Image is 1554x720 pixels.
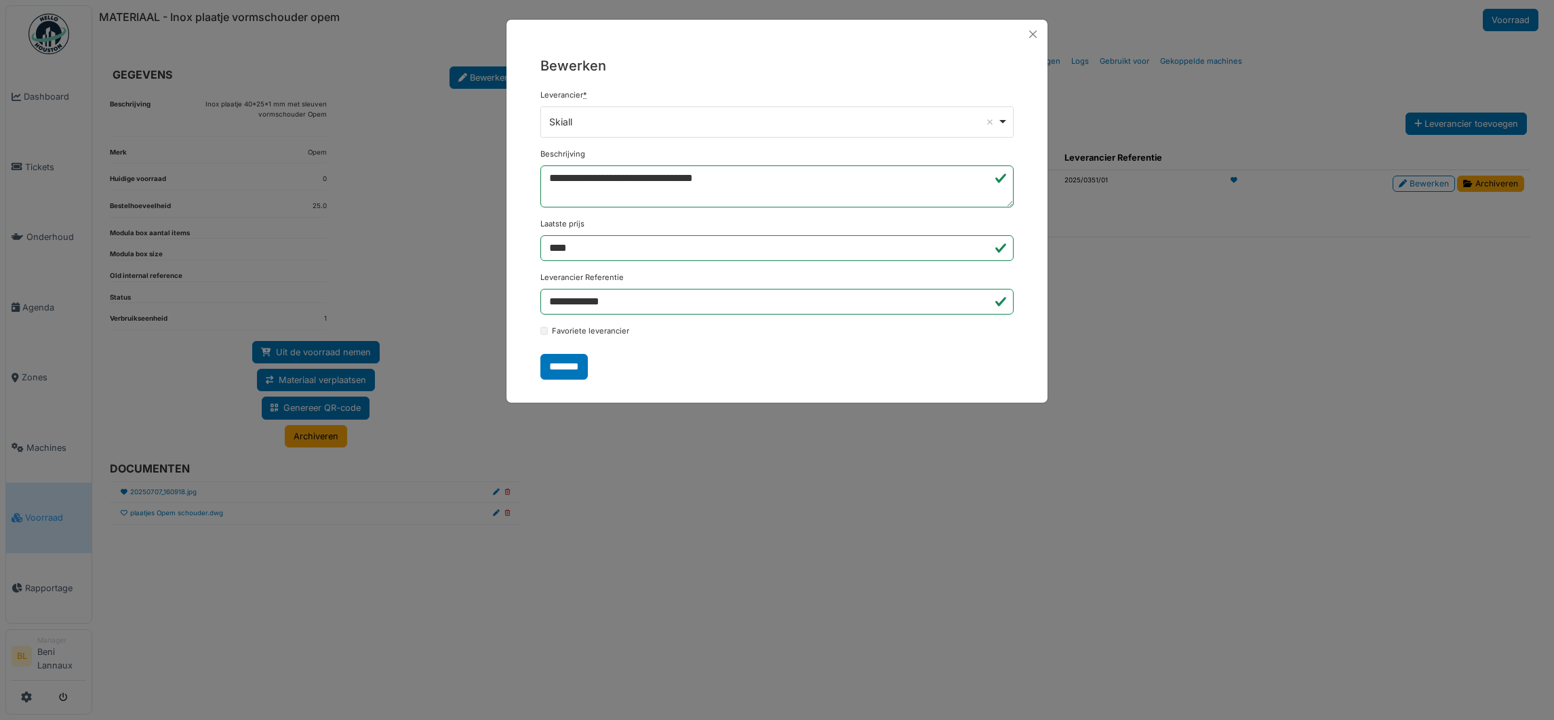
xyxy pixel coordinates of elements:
div: Skiall [549,115,997,129]
label: Leverancier [540,89,587,101]
abbr: Verplicht [583,90,587,100]
button: Remove item: '5311' [983,115,997,129]
label: Leverancier Referentie [540,272,624,283]
label: Favoriete leverancier [552,325,629,337]
label: Beschrijving [540,148,585,160]
label: Laatste prijs [540,218,584,230]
